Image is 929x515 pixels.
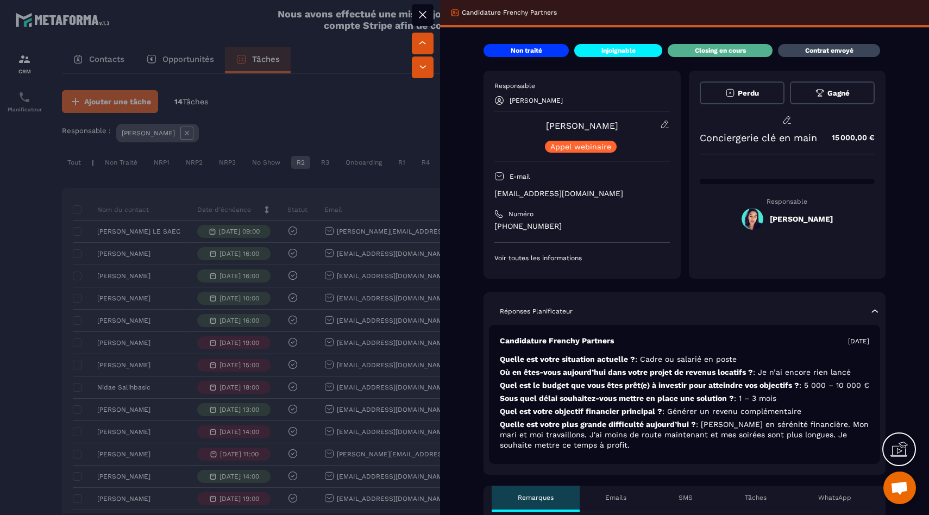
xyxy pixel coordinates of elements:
[546,121,618,131] a: [PERSON_NAME]
[805,46,853,55] p: Contrat envoyé
[635,355,737,363] span: : Cadre ou salarié en poste
[494,221,670,231] p: [PHONE_NUMBER]
[509,210,533,218] p: Numéro
[799,381,869,390] span: : 5 000 – 10 000 €
[700,81,784,104] button: Perdu
[700,198,875,205] p: Responsable
[518,493,554,502] p: Remarques
[500,367,869,378] p: Où en êtes-vous aujourd’hui dans votre projet de revenus locatifs ?
[500,307,573,316] p: Réponses Planificateur
[494,81,670,90] p: Responsable
[821,127,875,148] p: 15 000,00 €
[753,368,851,376] span: : Je n’ai encore rien lancé
[462,8,557,17] p: Candidature Frenchy Partners
[500,406,869,417] p: Quel est votre objectif financier principal ?
[662,407,801,416] span: : Générer un revenu complémentaire
[700,132,817,143] p: Conciergerie clé en main
[494,254,670,262] p: Voir toutes les informations
[500,419,869,450] p: Quelle est votre plus grande difficulté aujourd’hui ?
[500,336,614,346] p: Candidature Frenchy Partners
[500,354,869,365] p: Quelle est votre situation actuelle ?
[510,172,530,181] p: E-mail
[745,493,767,502] p: Tâches
[500,393,869,404] p: Sous quel délai souhaitez-vous mettre en place une solution ?
[494,189,670,199] p: [EMAIL_ADDRESS][DOMAIN_NAME]
[818,493,851,502] p: WhatsApp
[679,493,693,502] p: SMS
[511,46,542,55] p: Non traité
[770,215,833,223] h5: [PERSON_NAME]
[605,493,626,502] p: Emails
[827,89,850,97] span: Gagné
[738,89,759,97] span: Perdu
[601,46,636,55] p: injoignable
[790,81,875,104] button: Gagné
[500,420,869,449] span: : [PERSON_NAME] en sérénité financière. Mon mari et moi travaillons. J'ai moins de route maintena...
[883,472,916,504] div: Ouvrir le chat
[510,97,563,104] p: [PERSON_NAME]
[695,46,746,55] p: Closing en cours
[550,143,611,150] p: Appel webinaire
[848,337,869,346] p: [DATE]
[734,394,776,403] span: : 1 – 3 mois
[500,380,869,391] p: Quel est le budget que vous êtes prêt(e) à investir pour atteindre vos objectifs ?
